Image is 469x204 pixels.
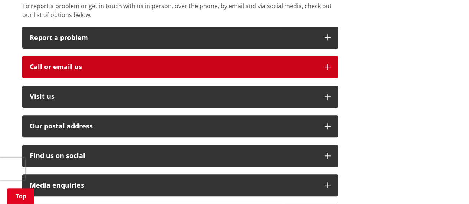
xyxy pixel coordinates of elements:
button: Report a problem [22,27,338,49]
a: Top [7,188,34,204]
button: Visit us [22,86,338,108]
div: Find us on social [30,152,317,160]
button: Call or email us [22,56,338,78]
div: Media enquiries [30,182,317,189]
p: Visit us [30,93,317,100]
iframe: Messenger Launcher [435,173,462,200]
p: Report a problem [30,34,317,41]
div: Call or email us [30,63,317,71]
h2: Our postal address [30,123,317,130]
button: Our postal address [22,115,338,137]
button: Find us on social [22,145,338,167]
button: Media enquiries [22,174,338,197]
p: To report a problem or get in touch with us in person, over the phone, by email and via social me... [22,1,338,19]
